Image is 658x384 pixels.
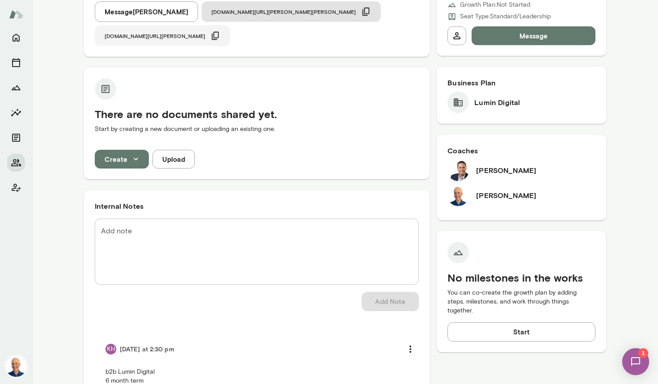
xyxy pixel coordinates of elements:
p: Start by creating a new document or uploading an existing one. [95,125,419,134]
h6: [PERSON_NAME] [476,190,536,201]
img: Mark Lazen [5,355,27,377]
img: Mento [9,6,23,23]
button: Upload [152,150,195,169]
h5: No milestones in the works [447,270,595,285]
button: Growth Plan [7,79,25,97]
button: more [401,340,420,359]
button: Message [472,26,595,45]
button: Start [447,322,595,341]
h6: [PERSON_NAME] [476,165,536,176]
button: Sessions [7,54,25,72]
h6: Coaches [447,145,595,156]
button: Client app [7,179,25,197]
button: [DOMAIN_NAME][URL][PERSON_NAME][PERSON_NAME] [202,1,381,22]
button: Insights [7,104,25,122]
button: [DOMAIN_NAME][URL][PERSON_NAME] [95,25,230,46]
button: Message[PERSON_NAME] [95,1,198,22]
span: [DOMAIN_NAME][URL][PERSON_NAME] [105,32,205,39]
button: Create [95,150,149,169]
p: Seat Type: Standard/Leadership [460,12,551,21]
img: Mark Lazen [447,185,469,206]
h5: There are no documents shared yet. [95,107,419,121]
span: [DOMAIN_NAME][URL][PERSON_NAME][PERSON_NAME] [211,8,356,15]
p: Growth Plan: Not Started [460,0,530,9]
button: Members [7,154,25,172]
h6: [DATE] at 2:30 pm [120,345,174,354]
button: Home [7,29,25,46]
img: Jon Fraser [447,160,469,181]
button: Documents [7,129,25,147]
div: KH [105,344,116,354]
h6: Lumin Digital [474,97,520,108]
p: You can co-create the growth plan by adding steps, milestones, and work through things together. [447,288,595,315]
h6: Business Plan [447,77,595,88]
h6: Internal Notes [95,201,419,211]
